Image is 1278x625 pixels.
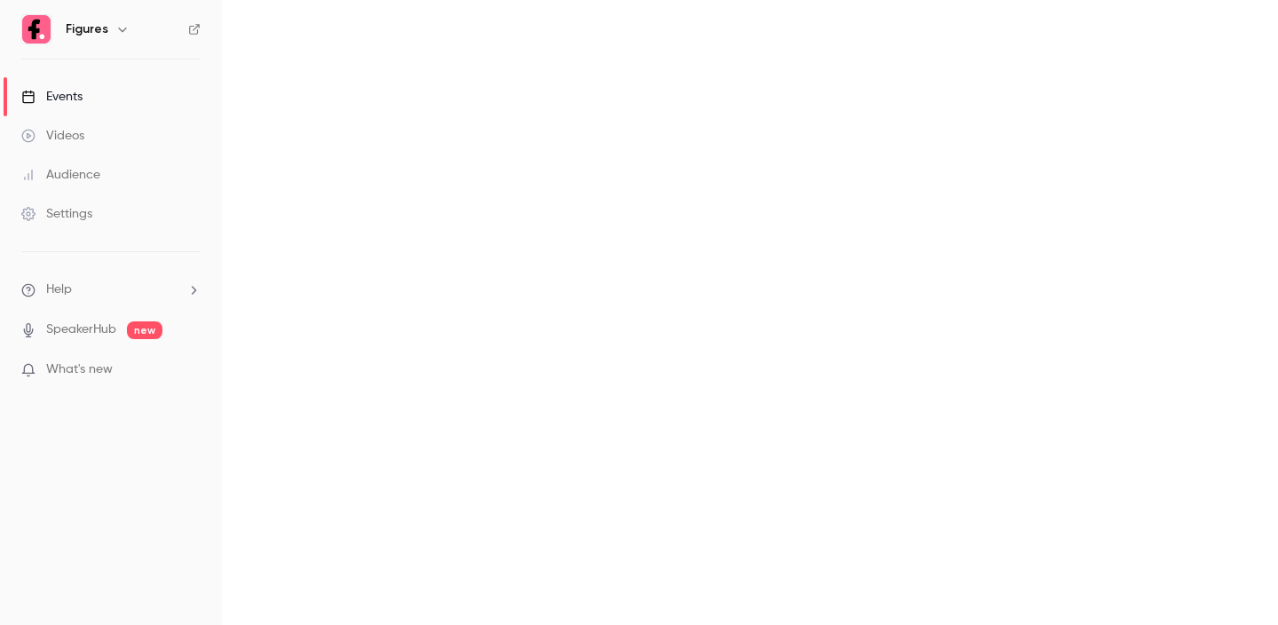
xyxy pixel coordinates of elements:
[66,20,108,38] h6: Figures
[21,205,92,223] div: Settings
[22,15,51,44] img: Figures
[21,127,84,145] div: Videos
[127,321,162,339] span: new
[46,320,116,339] a: SpeakerHub
[21,88,83,106] div: Events
[21,281,201,299] li: help-dropdown-opener
[46,281,72,299] span: Help
[46,360,113,379] span: What's new
[21,166,100,184] div: Audience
